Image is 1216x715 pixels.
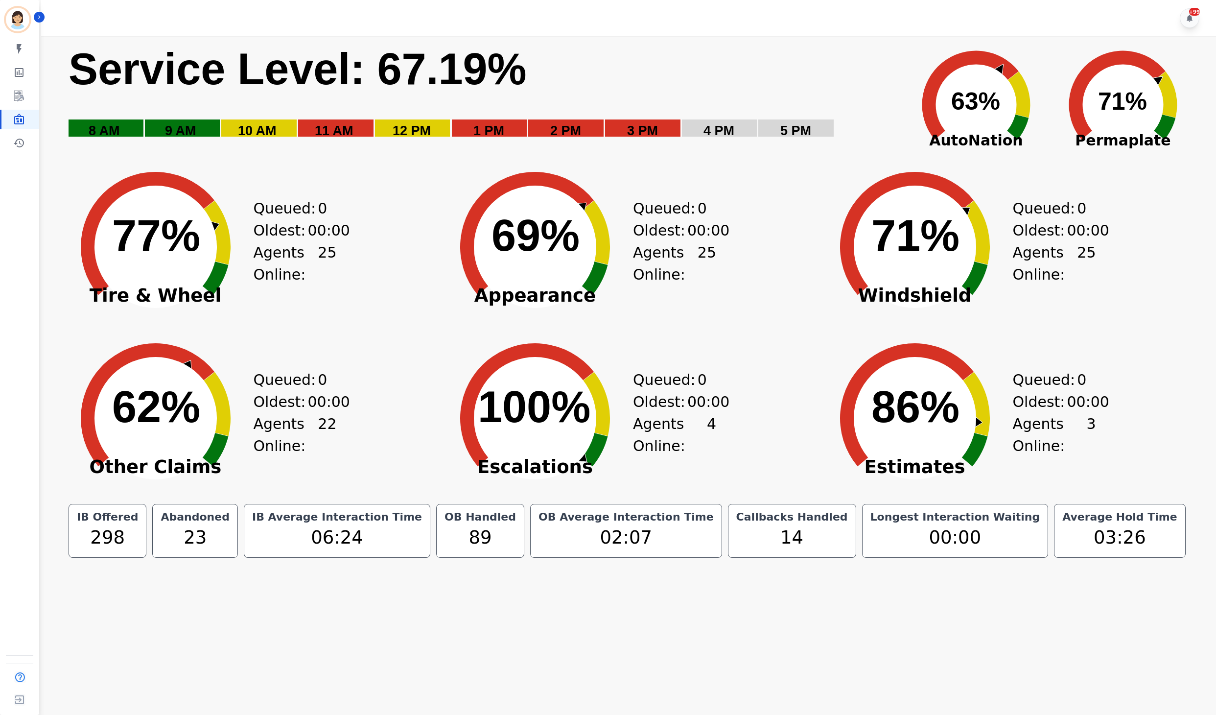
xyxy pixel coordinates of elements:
text: 62% [112,382,200,431]
div: Oldest: [254,219,327,241]
span: Permaplate [1050,129,1196,151]
div: Agents Online: [1013,413,1096,457]
div: Queued: [1013,369,1086,391]
div: Oldest: [1013,219,1086,241]
div: 23 [159,524,231,551]
div: Queued: [633,369,706,391]
text: 71% [1098,88,1147,115]
span: Tire & Wheel [58,291,254,301]
span: 0 [1077,197,1086,219]
text: 12 PM [393,123,431,138]
text: 4 PM [703,123,734,138]
div: Queued: [254,369,327,391]
span: Estimates [817,462,1013,472]
text: 9 AM [165,123,196,138]
span: Appearance [437,291,633,301]
div: IB Average Interaction Time [250,510,424,524]
div: Agents Online: [633,413,716,457]
text: 100% [478,382,590,431]
text: 11 AM [315,123,353,138]
svg: Service Level: 0% [68,43,897,153]
div: 14 [734,524,850,551]
div: Oldest: [633,391,706,413]
span: 00:00 [687,391,729,413]
div: Average Hold Time [1060,510,1179,524]
span: 4 [707,413,716,457]
div: Abandoned [159,510,231,524]
text: 8 AM [89,123,120,138]
div: Longest Interaction Waiting [868,510,1042,524]
div: Oldest: [254,391,327,413]
text: 71% [871,211,959,260]
text: 10 AM [238,123,277,138]
div: +99 [1189,8,1200,16]
span: AutoNation [903,129,1050,151]
span: 0 [698,369,707,391]
text: 1 PM [473,123,504,138]
span: 25 [1077,241,1096,286]
span: 25 [698,241,716,286]
span: Windshield [817,291,1013,301]
span: 25 [318,241,336,286]
div: OB Handled [443,510,518,524]
div: OB Average Interaction Time [537,510,716,524]
div: Oldest: [633,219,706,241]
text: 63% [951,88,1000,115]
img: Bordered avatar [6,8,29,31]
div: 89 [443,524,518,551]
span: 00:00 [687,219,729,241]
span: Escalations [437,462,633,472]
span: 0 [1077,369,1086,391]
text: Service Level: 67.19% [69,45,527,94]
span: 0 [318,197,327,219]
text: 77% [112,211,200,260]
span: 22 [318,413,336,457]
div: Agents Online: [1013,241,1096,286]
div: Queued: [1013,197,1086,219]
div: IB Offered [75,510,140,524]
text: 3 PM [627,123,658,138]
div: 00:00 [868,524,1042,551]
div: Agents Online: [254,241,337,286]
span: Other Claims [58,462,254,472]
span: 00:00 [1067,391,1109,413]
text: 5 PM [780,123,811,138]
span: 00:00 [307,391,350,413]
div: 06:24 [250,524,424,551]
div: 03:26 [1060,524,1179,551]
div: Agents Online: [633,241,716,286]
div: Queued: [633,197,706,219]
div: Callbacks Handled [734,510,850,524]
span: 0 [318,369,327,391]
div: 02:07 [537,524,716,551]
span: 00:00 [307,219,350,241]
span: 3 [1086,413,1096,457]
span: 0 [698,197,707,219]
span: 00:00 [1067,219,1109,241]
text: 69% [491,211,580,260]
text: 2 PM [550,123,581,138]
text: 86% [871,382,959,431]
div: Oldest: [1013,391,1086,413]
div: 298 [75,524,140,551]
div: Agents Online: [254,413,337,457]
div: Queued: [254,197,327,219]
